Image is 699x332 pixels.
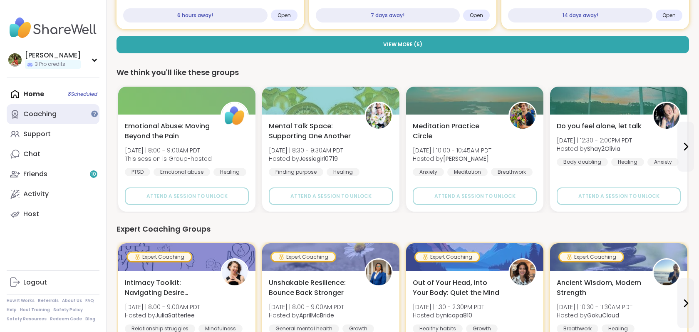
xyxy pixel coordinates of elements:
[578,192,659,200] span: Attend a session to unlock
[222,103,248,129] img: ShareWell
[316,8,460,22] div: 7 days away!
[269,146,343,155] span: [DATE] | 8:30 - 9:30AM PDT
[7,272,99,292] a: Logout
[413,121,499,141] span: Meditation Practice Circle
[155,311,195,320] b: JuliaSatterlee
[290,192,372,200] span: Attend a session to unlock
[299,155,338,163] b: Jessiegirl0719
[23,210,39,219] div: Host
[413,187,537,205] button: Attend a session to unlock
[557,187,681,205] button: Attend a session to unlock
[7,144,99,164] a: Chat
[269,278,355,298] span: Unshakable Resilience: Bounce Back Stronger
[91,110,98,117] iframe: Spotlight
[23,170,47,179] div: Friends
[557,158,608,166] div: Body doubling
[447,168,488,176] div: Meditation
[85,298,94,304] a: FAQ
[557,311,632,320] span: Hosted by
[7,307,17,313] a: Help
[654,260,679,285] img: GokuCloud
[383,41,422,48] span: View More ( 5 )
[8,53,22,67] img: Joana_Ayala
[213,168,246,176] div: Healing
[125,187,249,205] button: Attend a session to unlock
[413,311,484,320] span: Hosted by
[434,192,516,200] span: Attend a session to unlock
[23,278,47,287] div: Logout
[587,145,620,153] b: Shay2Olivia
[269,303,344,311] span: [DATE] | 8:00 - 9:00AM PDT
[662,12,676,19] span: Open
[413,146,491,155] span: [DATE] | 10:00 - 10:45AM PDT
[413,155,491,163] span: Hosted by
[413,278,499,298] span: Out of Your Head, Into Your Body: Quiet the Mind
[269,311,344,320] span: Hosted by
[269,168,323,176] div: Finding purpose
[269,187,393,205] button: Attend a session to unlock
[587,311,619,320] b: GokuCloud
[125,168,150,176] div: PTSD
[125,146,212,155] span: [DATE] | 8:00 - 9:00AM PDT
[38,298,59,304] a: Referrals
[125,278,211,298] span: Intimacy Toolkit: Navigating Desire Dynamics
[272,253,335,261] div: Expert Coaching
[611,158,644,166] div: Healing
[647,158,679,166] div: Anxiety
[62,298,82,304] a: About Us
[278,12,291,19] span: Open
[413,168,444,176] div: Anxiety
[23,110,57,119] div: Coaching
[128,253,191,261] div: Expert Coaching
[7,204,99,224] a: Host
[470,12,483,19] span: Open
[123,8,268,22] div: 6 hours away!
[146,192,228,200] span: Attend a session to unlock
[7,316,47,322] a: Safety Resources
[116,67,689,78] div: We think you'll like these groups
[23,150,40,159] div: Chat
[7,164,99,184] a: Friends10
[7,184,99,204] a: Activity
[654,103,679,129] img: Shay2Olivia
[116,36,689,53] button: View More (5)
[20,307,50,313] a: Host Training
[125,155,212,163] span: This session is Group-hosted
[269,121,355,141] span: Mental Talk Space: Supporting One Another
[557,121,642,131] span: Do you feel alone, let talk
[116,223,689,235] div: Expert Coaching Groups
[91,171,96,178] span: 10
[366,260,392,285] img: AprilMcBride
[299,311,334,320] b: AprilMcBride
[85,316,95,322] a: Blog
[25,51,81,60] div: [PERSON_NAME]
[7,104,99,124] a: Coaching
[557,278,643,298] span: Ancient Wisdom, Modern Strength
[510,103,535,129] img: Nicholas
[327,168,359,176] div: Healing
[125,121,211,141] span: Emotional Abuse: Moving Beyond the Pain
[125,311,200,320] span: Hosted by
[23,190,49,199] div: Activity
[416,253,479,261] div: Expert Coaching
[35,61,65,68] span: 3 Pro credits
[366,103,392,129] img: Jessiegirl0719
[50,316,82,322] a: Redeem Code
[413,303,484,311] span: [DATE] | 1:30 - 2:30PM PDT
[557,145,632,153] span: Hosted by
[443,155,489,163] b: [PERSON_NAME]
[7,13,99,42] img: ShareWell Nav Logo
[491,168,533,176] div: Breathwork
[222,260,248,285] img: JuliaSatterlee
[557,136,632,145] span: [DATE] | 12:30 - 2:00PM PDT
[508,8,652,22] div: 14 days away!
[154,168,210,176] div: Emotional abuse
[53,307,83,313] a: Safety Policy
[269,155,343,163] span: Hosted by
[125,303,200,311] span: [DATE] | 8:00 - 9:00AM PDT
[7,298,35,304] a: How It Works
[23,130,51,139] div: Support
[7,124,99,144] a: Support
[510,260,535,285] img: nicopa810
[443,311,472,320] b: nicopa810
